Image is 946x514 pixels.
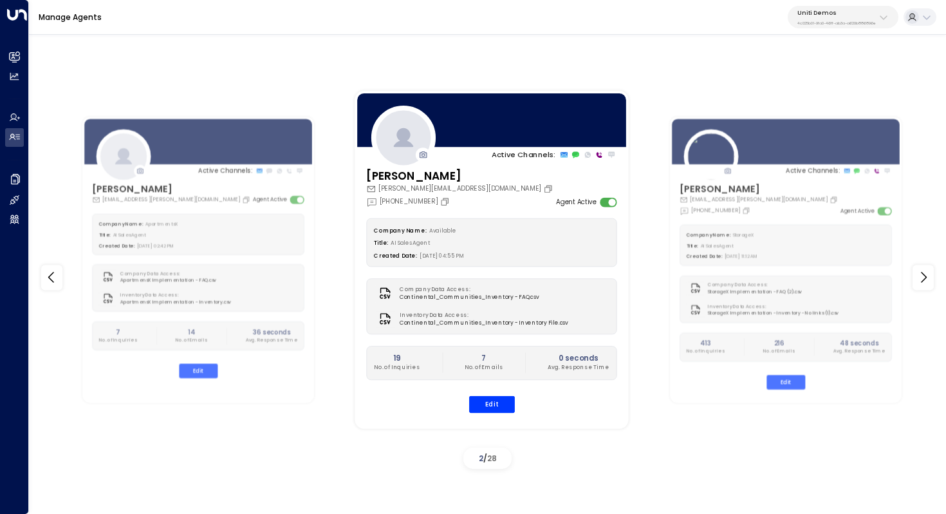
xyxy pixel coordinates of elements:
div: [PHONE_NUMBER] [367,196,452,207]
h2: 216 [763,338,795,347]
label: Title: [98,231,110,238]
span: AI Sales Agent [701,243,734,249]
button: Copy [743,206,753,214]
label: Company Name: [98,220,143,227]
span: Continental_Communities_Inventory - FAQ.csv [400,294,539,302]
p: Avg. Response Time [548,363,609,372]
img: 110_headshot.jpg [684,129,739,184]
div: [PERSON_NAME][EMAIL_ADDRESS][DOMAIN_NAME] [367,184,556,193]
label: Company Data Access: [708,281,798,289]
button: Edit [766,375,805,389]
p: Active Channels: [786,166,840,175]
p: Active Channels: [492,149,555,160]
span: ApartmensX Implementation - Inventory.csv [120,299,230,306]
div: [PHONE_NUMBER] [680,205,752,214]
h2: 7 [465,352,503,363]
button: Copy [544,184,556,193]
p: No. of Emails [175,336,207,343]
h2: 413 [687,338,725,347]
span: [DATE] 04:55 PM [420,252,465,260]
h2: 19 [375,352,420,363]
span: StorageX Implementation - FAQ (2).csv [708,289,802,296]
span: 28 [487,453,497,464]
label: Company Data Access: [400,285,535,294]
p: No. of Inquiries [375,363,420,372]
span: AI Sales Agent [391,240,431,247]
label: Title: [687,243,698,249]
p: Avg. Response Time [833,348,886,355]
span: 2 [479,453,483,464]
span: [DATE] 02:42 PM [136,242,174,249]
label: Company Data Access: [120,270,212,277]
p: Uniti Demos [797,9,876,17]
label: Created Date: [98,242,134,249]
span: StorageX [733,232,754,238]
span: StorageX Implementation - Inventory - No links (1).csv [708,310,839,317]
label: Company Name: [375,227,427,234]
span: Continental_Communities_Inventory - Inventory File.csv [400,319,569,327]
span: [DATE] 11:12 AM [725,253,758,260]
button: Copy [440,196,452,206]
h3: [PERSON_NAME] [91,182,252,196]
p: Active Channels: [198,166,252,175]
label: Agent Active [252,195,286,204]
label: Created Date: [687,253,723,260]
label: Inventory Data Access: [400,311,564,319]
h2: 7 [98,327,137,336]
span: ApartmentsX [145,220,178,227]
div: / [463,448,512,469]
label: Inventory Data Access: [120,292,227,299]
p: No. of Inquiries [98,336,137,343]
h2: 48 seconds [833,338,886,347]
h2: 36 seconds [245,327,297,336]
label: Agent Active [557,197,597,207]
p: No. of Inquiries [687,348,725,355]
label: Agent Active [840,207,875,215]
div: [EMAIL_ADDRESS][PERSON_NAME][DOMAIN_NAME] [91,195,252,204]
a: Manage Agents [39,12,102,23]
p: No. of Emails [465,363,503,372]
button: Edit [469,395,515,412]
span: Available [429,227,456,234]
p: 4c025b01-9fa0-46ff-ab3a-a620b886896e [797,21,876,26]
label: Company Name: [687,232,731,238]
button: Copy [242,195,252,204]
label: Title: [375,240,389,247]
h3: [PERSON_NAME] [680,182,840,196]
button: Uniti Demos4c025b01-9fa0-46ff-ab3a-a620b886896e [788,6,898,28]
h3: [PERSON_NAME] [367,167,556,184]
span: ApartmensX Implementation - FAQ.csv [120,277,216,284]
button: Copy [830,195,840,204]
button: Edit [178,364,217,378]
h2: 0 seconds [548,352,609,363]
span: AI Sales Agent [113,231,146,238]
h2: 14 [175,327,207,336]
label: Created Date: [375,252,417,260]
label: Inventory Data Access: [708,303,835,310]
div: [EMAIL_ADDRESS][PERSON_NAME][DOMAIN_NAME] [680,195,840,204]
p: Avg. Response Time [245,336,297,343]
p: No. of Emails [763,348,795,355]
